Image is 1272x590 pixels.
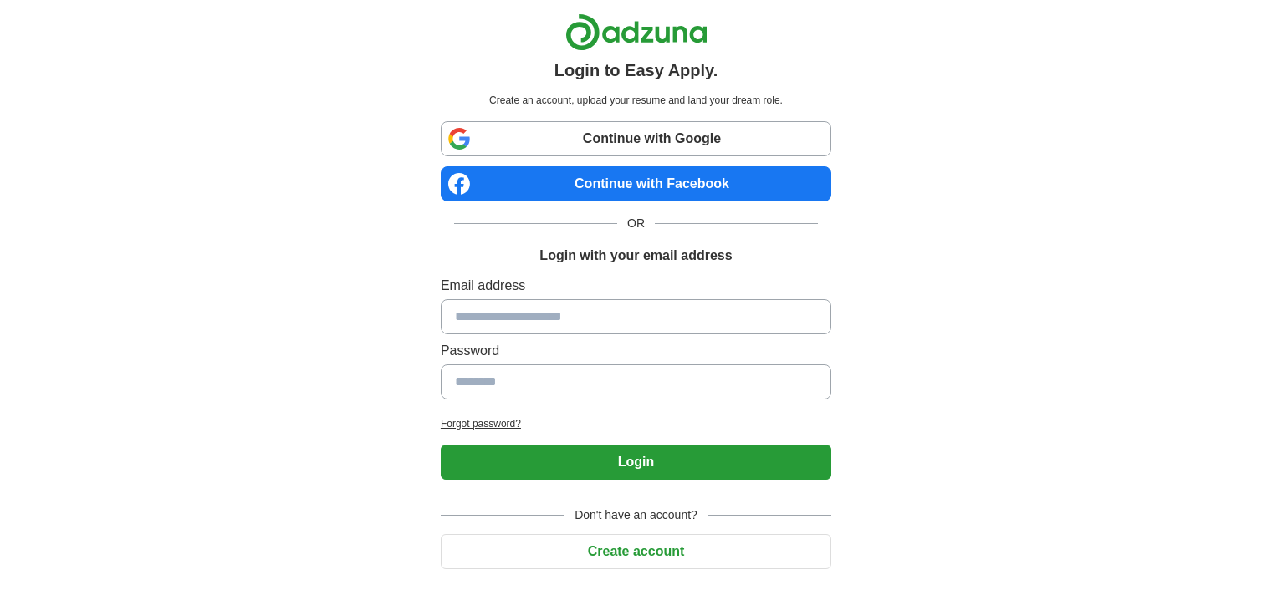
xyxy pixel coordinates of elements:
span: OR [617,215,655,232]
p: Create an account, upload your resume and land your dream role. [444,93,828,108]
label: Email address [441,276,831,296]
a: Continue with Facebook [441,166,831,201]
span: Don't have an account? [564,506,708,524]
label: Password [441,341,831,361]
button: Create account [441,534,831,569]
h1: Login with your email address [539,246,732,266]
a: Create account [441,544,831,558]
img: Adzuna logo [565,13,708,51]
h1: Login to Easy Apply. [554,58,718,83]
button: Login [441,445,831,480]
a: Forgot password? [441,416,831,431]
a: Continue with Google [441,121,831,156]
